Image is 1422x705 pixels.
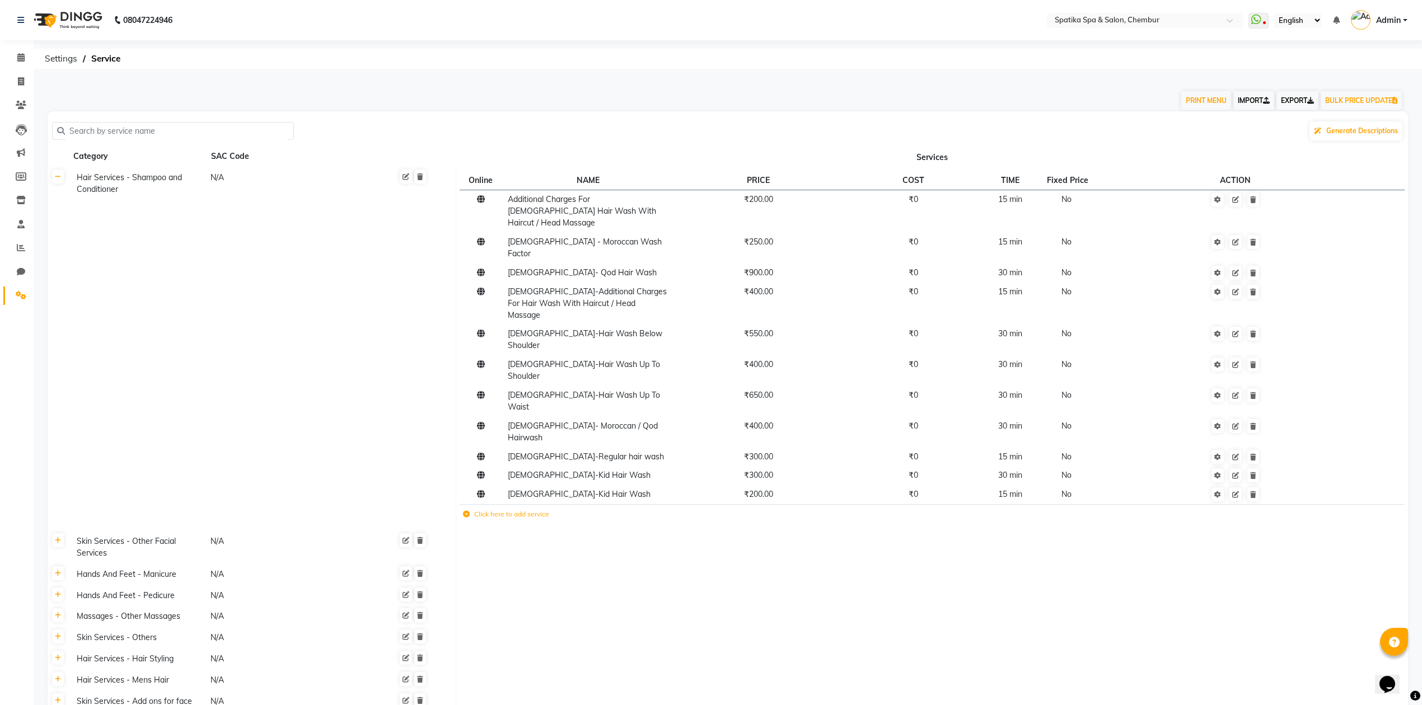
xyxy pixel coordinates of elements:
[1061,452,1072,462] span: No
[909,390,918,400] span: ₹0
[72,567,205,581] div: Hands And Feet - Manicure
[65,123,289,140] input: Search by service name
[744,328,773,339] span: ₹550.00
[744,390,773,400] span: ₹650.00
[123,4,172,36] b: 08047224946
[909,489,918,499] span: ₹0
[508,470,651,480] span: [DEMOGRAPHIC_DATA]-Kid Hair Wash
[1061,359,1072,369] span: No
[909,359,918,369] span: ₹0
[998,390,1022,400] span: 30 min
[1181,91,1231,110] button: PRINT MENU
[39,49,83,69] span: Settings
[1038,171,1100,190] th: Fixed Price
[909,237,918,247] span: ₹0
[209,609,342,623] div: N/A
[508,452,664,462] span: [DEMOGRAPHIC_DATA]-Regular hair wash
[744,421,773,431] span: ₹400.00
[1376,15,1401,26] span: Admin
[508,489,651,499] span: [DEMOGRAPHIC_DATA]-Kid Hair Wash
[998,359,1022,369] span: 30 min
[1375,660,1411,694] iframe: chat widget
[209,171,342,196] div: N/A
[1351,10,1370,30] img: Admin
[1100,171,1370,190] th: ACTION
[456,146,1408,167] th: Services
[209,589,342,603] div: N/A
[72,149,205,163] div: Category
[744,237,773,247] span: ₹250.00
[1061,237,1072,247] span: No
[72,652,205,666] div: Hair Services - Hair Styling
[508,286,667,320] span: [DEMOGRAPHIC_DATA]-Additional Charges For Hair Wash With Haircut / Head Massage
[463,509,549,519] label: Click here to add service
[209,567,342,581] div: N/A
[508,359,660,381] span: [DEMOGRAPHIC_DATA]-Hair Wash Up To Shoulder
[998,470,1022,480] span: 30 min
[460,171,504,190] th: Online
[72,673,205,687] div: Hair Services - Mens Hair
[29,4,105,36] img: logo
[209,652,342,666] div: N/A
[998,267,1022,278] span: 30 min
[909,452,918,462] span: ₹0
[909,470,918,480] span: ₹0
[86,49,126,69] span: Service
[508,328,662,350] span: [DEMOGRAPHIC_DATA]-Hair Wash Below Shoulder
[998,237,1022,247] span: 15 min
[1233,91,1274,110] a: IMPORT
[744,470,773,480] span: ₹300.00
[744,359,773,369] span: ₹400.00
[1061,194,1072,204] span: No
[508,237,662,258] span: [DEMOGRAPHIC_DATA] - Moroccan Wash Factor
[72,631,205,645] div: Skin Services - Others
[909,328,918,339] span: ₹0
[1061,286,1072,297] span: No
[1061,390,1072,400] span: No
[909,194,918,204] span: ₹0
[998,286,1022,297] span: 15 min
[909,421,918,431] span: ₹0
[1061,470,1072,480] span: No
[209,673,342,687] div: N/A
[1321,91,1402,110] button: BULK PRICE UPDATE
[1326,126,1398,135] span: Generate Descriptions
[508,194,656,228] span: Additional Charges For [DEMOGRAPHIC_DATA] Hair Wash With Haircut / Head Massage
[72,171,205,196] div: Hair Services - Shampoo and Conditioner
[72,609,205,623] div: Massages - Other Massages
[672,171,845,190] th: PRICE
[508,267,657,278] span: [DEMOGRAPHIC_DATA]- Qod Hair Wash
[982,171,1038,190] th: TIME
[909,286,918,297] span: ₹0
[998,421,1022,431] span: 30 min
[1061,328,1072,339] span: No
[72,589,205,603] div: Hands And Feet - Pedicure
[209,631,342,645] div: N/A
[998,194,1022,204] span: 15 min
[508,421,658,443] span: [DEMOGRAPHIC_DATA]- Moroccan / Qod Hairwash
[1309,121,1402,140] button: Generate Descriptions
[909,267,918,278] span: ₹0
[845,171,983,190] th: COST
[1276,91,1318,110] a: EXPORT
[209,534,342,560] div: N/A
[1061,489,1072,499] span: No
[72,534,205,560] div: Skin Services - Other Facial Services
[998,328,1022,339] span: 30 min
[508,390,660,412] span: [DEMOGRAPHIC_DATA]-Hair Wash Up To Waist
[744,286,773,297] span: ₹400.00
[744,267,773,278] span: ₹900.00
[744,489,773,499] span: ₹200.00
[504,171,672,190] th: NAME
[744,452,773,462] span: ₹300.00
[210,149,343,163] div: SAC Code
[998,489,1022,499] span: 15 min
[998,452,1022,462] span: 15 min
[744,194,773,204] span: ₹200.00
[1061,267,1072,278] span: No
[1061,421,1072,431] span: No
